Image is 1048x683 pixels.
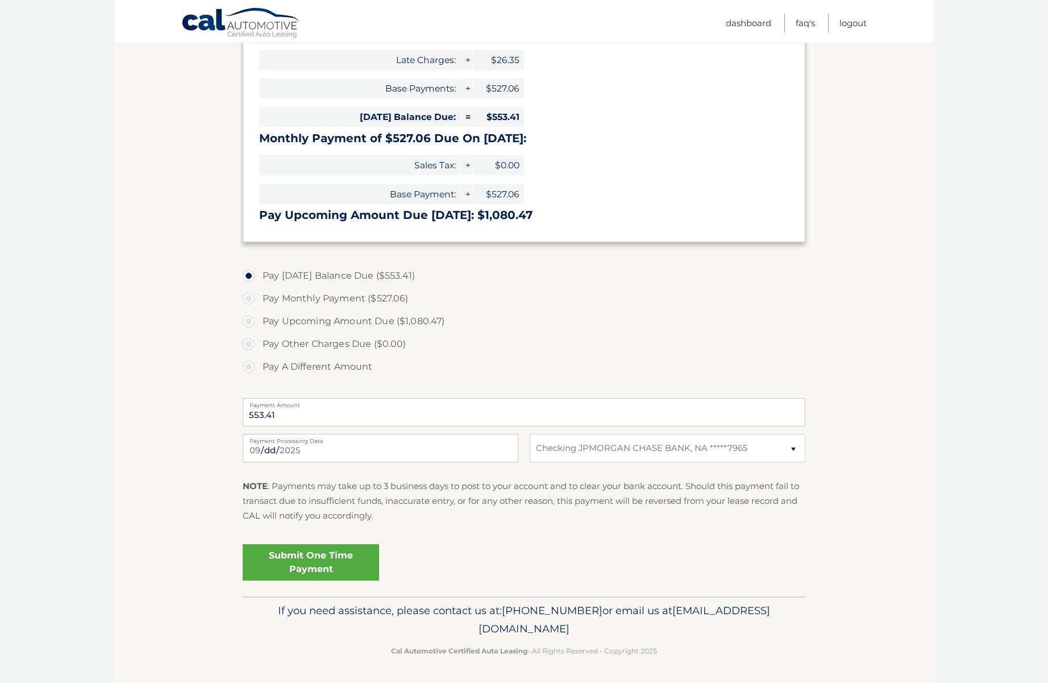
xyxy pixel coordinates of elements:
span: $553.41 [473,107,524,127]
span: + [461,78,472,98]
strong: NOTE [243,481,268,491]
a: Logout [839,14,867,32]
p: : Payments may take up to 3 business days to post to your account and to clear your bank account.... [243,479,805,524]
span: Sales Tax: [259,155,460,175]
a: Submit One Time Payment [243,544,379,581]
input: Payment Date [243,434,518,462]
span: [PHONE_NUMBER] [502,604,602,617]
label: Pay Upcoming Amount Due ($1,080.47) [243,310,805,333]
span: + [461,50,472,70]
label: Pay Monthly Payment ($527.06) [243,287,805,310]
span: Base Payments: [259,78,460,98]
label: Pay Other Charges Due ($0.00) [243,333,805,355]
a: Dashboard [726,14,771,32]
p: If you need assistance, please contact us at: or email us at [250,602,798,638]
span: + [461,155,472,175]
span: $0.00 [473,155,524,175]
span: = [461,107,472,127]
span: Base Payment: [259,184,460,204]
p: - All Rights Reserved - Copyright 2025 [250,645,798,657]
label: Payment Amount [243,398,805,407]
span: $26.35 [473,50,524,70]
span: [EMAIL_ADDRESS][DOMAIN_NAME] [479,604,770,635]
a: FAQ's [796,14,815,32]
h3: Pay Upcoming Amount Due [DATE]: $1,080.47 [259,208,789,222]
span: $527.06 [473,184,524,204]
strong: Cal Automotive Certified Auto Leasing [391,647,527,655]
h3: Monthly Payment of $527.06 Due On [DATE]: [259,131,789,146]
span: Late Charges: [259,50,460,70]
input: Payment Amount [243,398,805,427]
span: [DATE] Balance Due: [259,107,460,127]
label: Payment Processing Date [243,434,518,443]
span: $527.06 [473,78,524,98]
label: Pay A Different Amount [243,355,805,378]
label: Pay [DATE] Balance Due ($553.41) [243,264,805,287]
a: Cal Automotive [181,7,301,40]
span: + [461,184,472,204]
